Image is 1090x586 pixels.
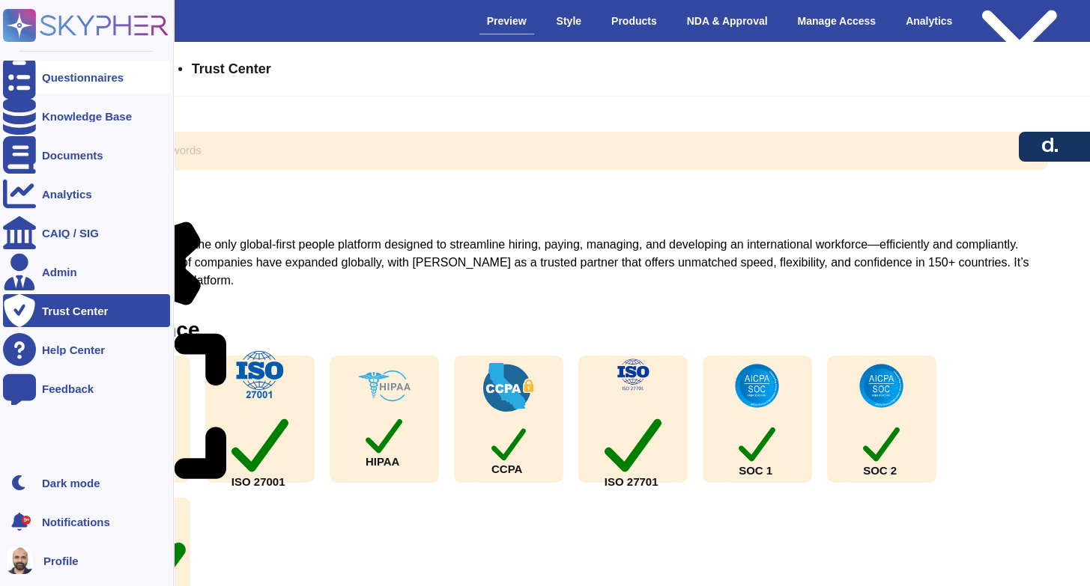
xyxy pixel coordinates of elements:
a: Feedback [3,372,170,405]
a: Help Center [3,333,170,366]
div: Questionnaires [42,72,124,83]
div: Analytics [42,189,92,200]
div: Preview [479,8,534,34]
button: user [3,544,43,577]
div: Knowledge Base [42,111,132,122]
div: Dark mode [42,477,100,489]
img: user [6,547,33,574]
img: check [358,370,411,402]
img: check [857,361,906,410]
div: Style [549,8,589,34]
div: Feedback [42,383,94,394]
div: Trust Center [42,305,108,317]
img: check [608,350,657,399]
span: Trust Center [192,62,271,76]
a: Analytics [3,177,170,210]
img: check [483,363,533,412]
div: [PERSON_NAME] is the only global-first people platform designed to streamline hiring, paying, man... [81,236,1049,290]
div: Compliance [81,320,200,341]
div: Manage Access [790,8,884,34]
div: Admin [42,266,77,278]
div: 9+ [22,516,31,525]
div: NDA & Approval [679,8,775,34]
div: CAIQ / SIG [42,228,99,239]
a: Trust Center [3,294,170,327]
div: SOC 1 [739,422,775,475]
div: HIPAA [366,414,403,468]
div: Analytics [898,8,960,34]
span: Profile [43,555,79,567]
img: check [733,361,781,410]
div: Overview [81,200,175,221]
a: Admin [3,255,170,288]
img: check [234,350,285,399]
div: Help Center [42,344,105,355]
a: Documents [3,138,170,171]
div: Documents [42,150,103,161]
a: Knowledge Base [3,100,170,132]
div: ISO 27001 [231,411,288,487]
a: CAIQ / SIG [3,216,170,249]
input: Search by keywords [91,138,1038,164]
a: Questionnaires [3,61,170,94]
div: SOC 2 [863,422,900,475]
div: Products [604,8,664,34]
span: Notifications [42,516,110,528]
div: CCPA [491,424,526,474]
span: • [178,62,183,76]
div: ISO 27701 [605,411,661,487]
